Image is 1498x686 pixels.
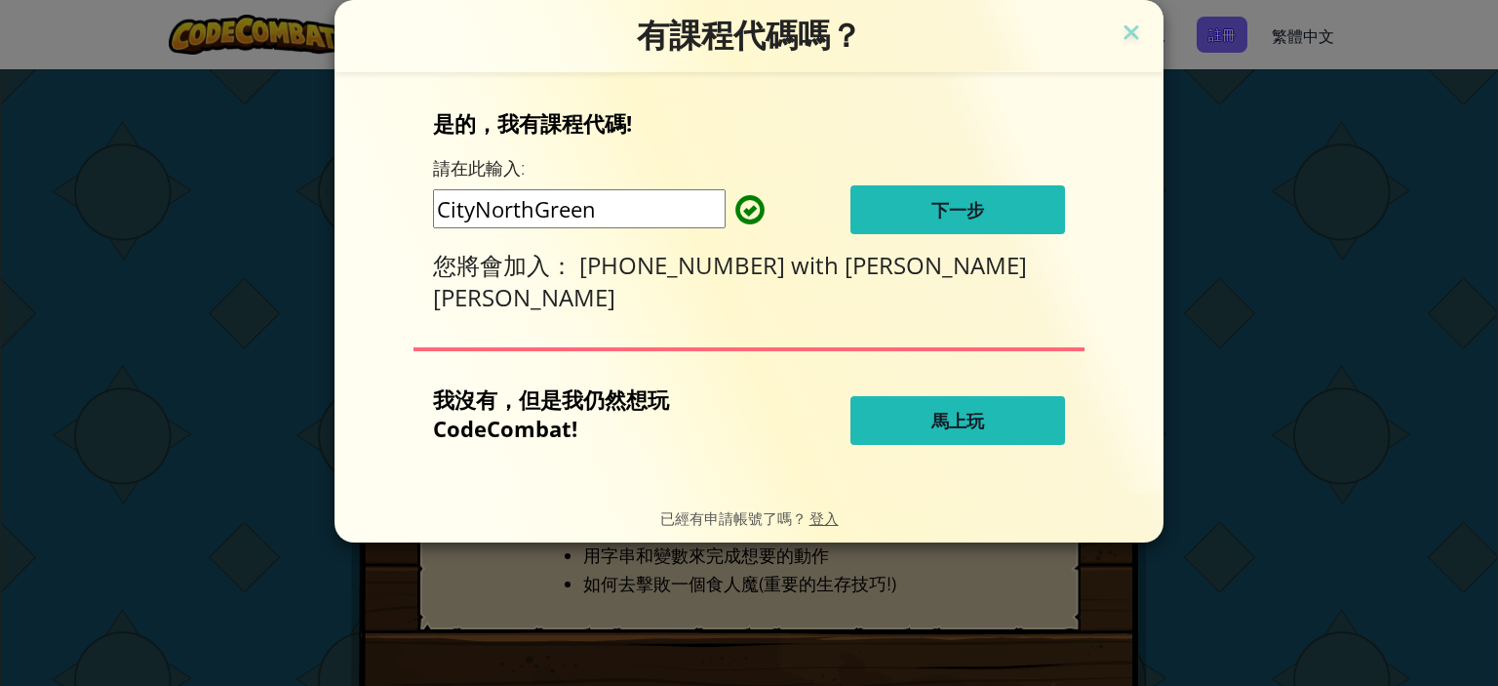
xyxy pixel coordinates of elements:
span: [PERSON_NAME] [PERSON_NAME] [433,249,1027,313]
p: 我沒有，但是我仍然想玩 CodeCombat! [433,384,753,443]
span: 已經有申請帳號了嗎？ [660,508,809,527]
span: 下一步 [931,198,984,222]
button: 下一步 [850,185,1065,234]
button: 馬上玩 [850,396,1065,445]
label: 請在此輸入: [433,156,525,181]
span: 您將會加入： [433,249,579,281]
span: 有課程代碼嗎？ [637,16,862,55]
img: close icon [1119,20,1144,49]
span: [PHONE_NUMBER] [579,249,791,281]
span: 馬上玩 [931,409,984,432]
p: 是的，我有課程代碼! [433,108,1065,138]
span: with [791,249,845,281]
a: 登入 [809,508,839,527]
